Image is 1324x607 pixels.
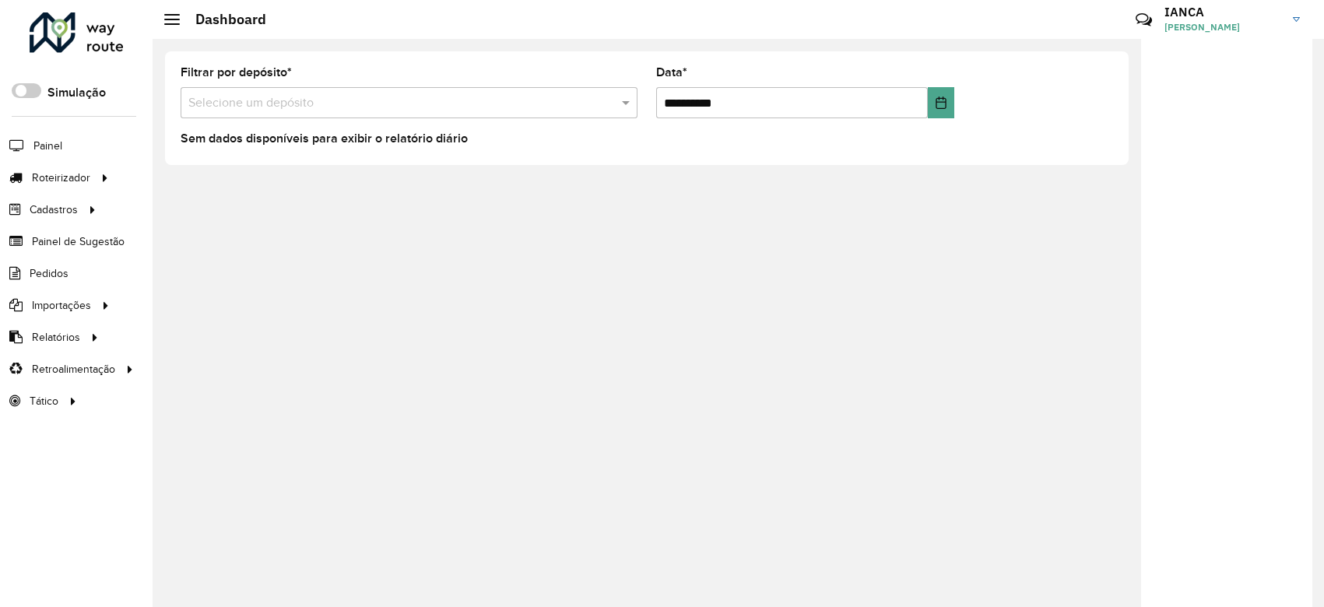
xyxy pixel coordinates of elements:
label: Simulação [47,83,106,102]
label: Filtrar por depósito [181,63,292,82]
button: Choose Date [928,87,954,118]
label: Data [656,63,687,82]
span: Importações [32,297,91,314]
label: Sem dados disponíveis para exibir o relatório diário [181,129,468,148]
span: Painel [33,138,62,154]
h3: IANCA [1164,5,1281,19]
span: Retroalimentação [32,361,115,377]
span: Painel de Sugestão [32,233,125,250]
a: Contato Rápido [1127,3,1161,37]
span: Pedidos [30,265,68,282]
span: Roteirizador [32,170,90,186]
span: Tático [30,393,58,409]
span: [PERSON_NAME] [1164,20,1281,34]
h2: Dashboard [180,11,266,28]
span: Relatórios [32,329,80,346]
span: Cadastros [30,202,78,218]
